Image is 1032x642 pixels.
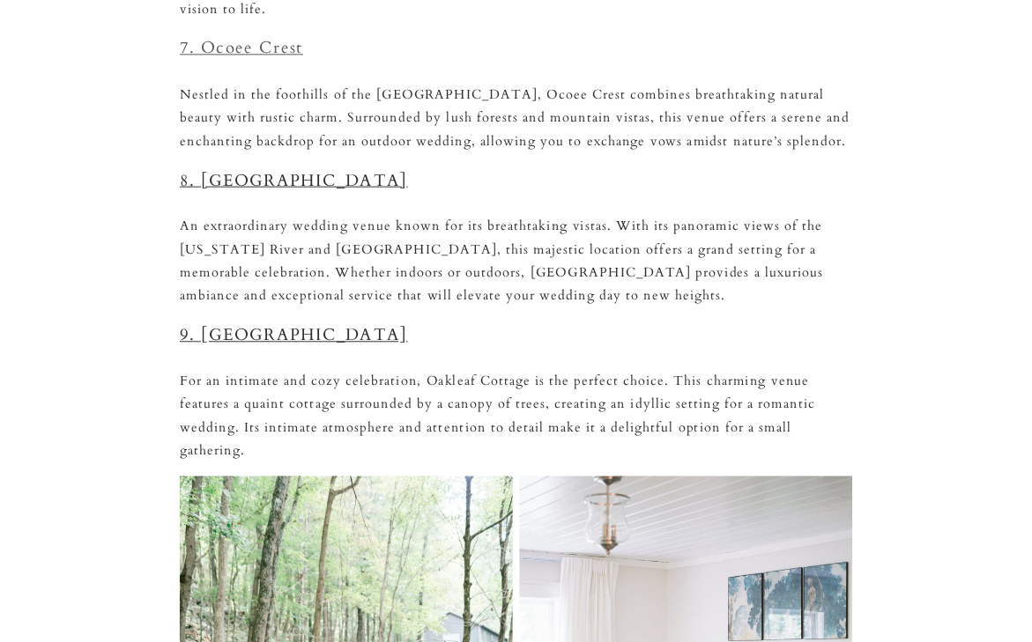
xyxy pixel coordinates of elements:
[180,215,852,307] p: An extraordinary wedding venue known for its breathtaking vistas. With its panoramic views of the...
[180,324,408,346] a: 9. [GEOGRAPHIC_DATA]
[180,83,852,152] p: Nestled in the foothills of the [GEOGRAPHIC_DATA], Ocoee Crest combines breathtaking natural beau...
[180,370,852,462] p: For an intimate and cozy celebration, Oakleaf Cottage is the perfect choice. This charming venue ...
[180,37,303,59] a: 7. Ocoee Crest
[180,169,408,191] a: 8. [GEOGRAPHIC_DATA]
